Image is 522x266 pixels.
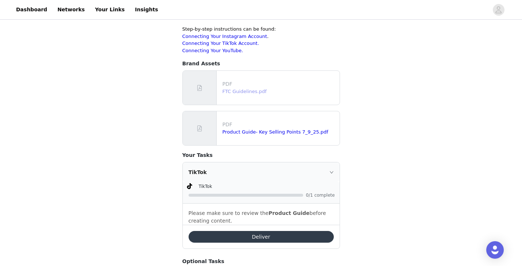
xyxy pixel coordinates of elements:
h4: Your Tasks [182,151,340,159]
h4: Brand Assets [182,60,340,68]
span: 0/1 complete [306,193,335,197]
strong: Product Guide [268,210,309,216]
p: PDF [223,80,337,88]
a: Connecting Your Instagram Account [182,34,267,39]
a: Networks [53,1,89,18]
div: icon: rightTikTok [183,162,340,182]
h4: Optional Tasks [182,258,340,265]
a: Your Links [90,1,129,18]
a: Product Guide- Key Selling Points 7_9_25.pdf [223,129,328,135]
div: avatar [495,4,502,16]
div: Open Intercom Messenger [486,241,504,259]
p: PDF [223,121,337,128]
p: Please make sure to review the before creating content. [189,209,334,225]
a: Insights [131,1,162,18]
a: Connecting Your YouTube. [182,48,243,53]
p: . [182,33,340,40]
a: Dashboard [12,1,51,18]
a: Connecting Your TikTok Account. [182,41,259,46]
span: TikTok [199,184,212,189]
button: Deliver [189,231,334,243]
a: FTC Guidelines.pdf [223,89,267,94]
i: icon: right [329,170,334,174]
